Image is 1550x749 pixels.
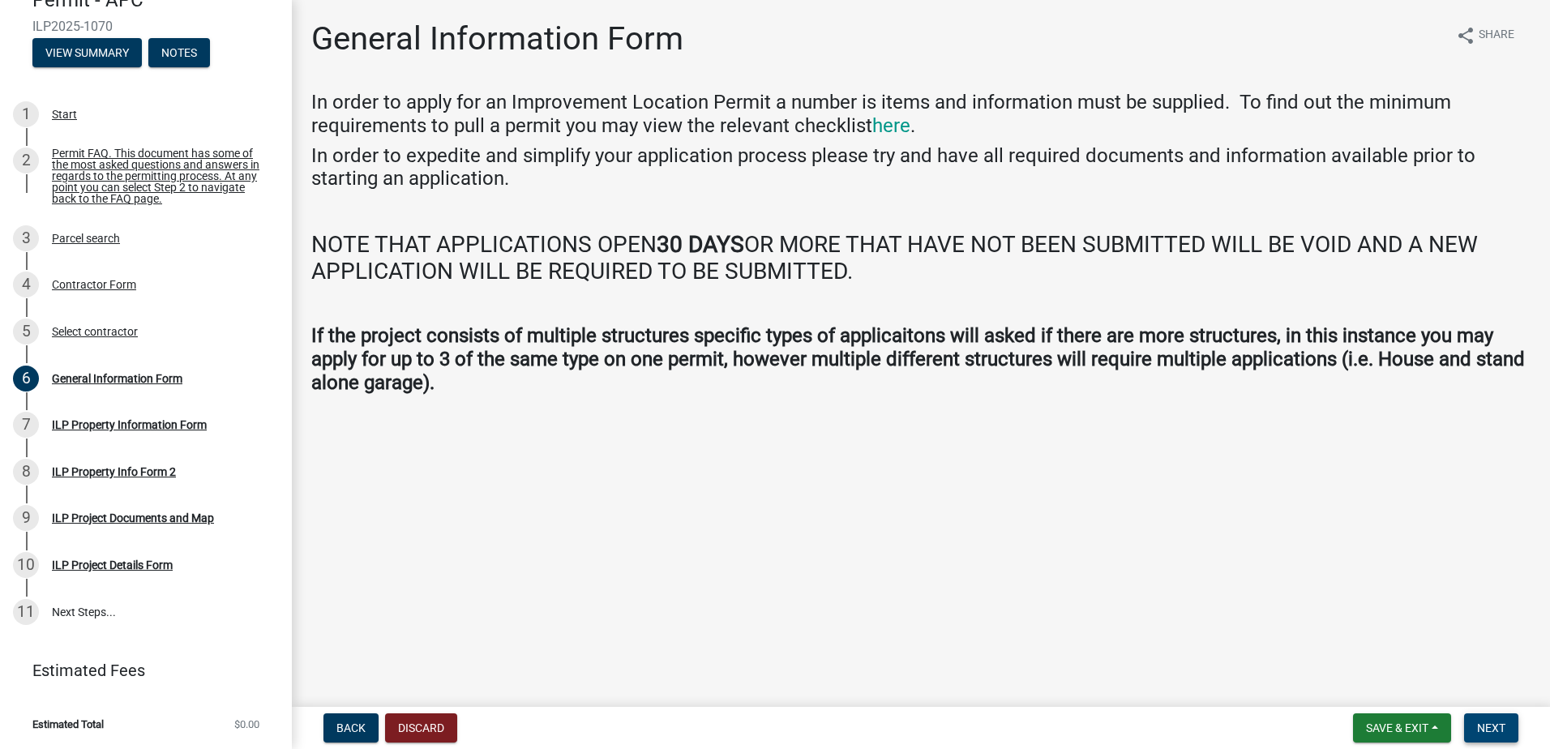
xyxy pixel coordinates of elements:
div: 7 [13,412,39,438]
span: Back [336,721,366,734]
div: 2 [13,148,39,173]
wm-modal-confirm: Notes [148,47,210,60]
h3: NOTE THAT APPLICATIONS OPEN OR MORE THAT HAVE NOT BEEN SUBMITTED WILL BE VOID AND A NEW APPLICATI... [311,231,1531,285]
button: Notes [148,38,210,67]
div: 4 [13,272,39,297]
i: share [1456,26,1475,45]
strong: 30 DAYS [657,231,744,258]
h1: General Information Form [311,19,683,58]
div: 5 [13,319,39,345]
div: ILP Project Documents and Map [52,512,214,524]
div: 10 [13,552,39,578]
div: Permit FAQ. This document has some of the most asked questions and answers in regards to the perm... [52,148,266,204]
div: ILP Property Info Form 2 [52,466,176,477]
div: Start [52,109,77,120]
div: General Information Form [52,373,182,384]
button: Discard [385,713,457,743]
h4: In order to apply for an Improvement Location Permit a number is items and information must be su... [311,91,1531,138]
wm-modal-confirm: Summary [32,47,142,60]
span: Save & Exit [1366,721,1428,734]
button: Next [1464,713,1518,743]
div: Select contractor [52,326,138,337]
h4: In order to expedite and simplify your application process please try and have all required docum... [311,144,1531,191]
button: View Summary [32,38,142,67]
button: shareShare [1443,19,1527,51]
span: $0.00 [234,719,259,730]
div: 6 [13,366,39,392]
span: ILP2025-1070 [32,19,259,34]
span: Estimated Total [32,719,104,730]
span: Share [1479,26,1514,45]
div: ILP Project Details Form [52,559,173,571]
a: here [872,114,910,137]
div: Parcel search [52,233,120,244]
div: 3 [13,225,39,251]
button: Save & Exit [1353,713,1451,743]
div: Contractor Form [52,279,136,290]
a: Estimated Fees [13,654,266,687]
button: Back [323,713,379,743]
span: Next [1477,721,1505,734]
strong: If the project consists of multiple structures specific types of applicaitons will asked if there... [311,324,1525,394]
div: 11 [13,599,39,625]
div: 9 [13,505,39,531]
div: 1 [13,101,39,127]
div: ILP Property Information Form [52,419,207,430]
div: 8 [13,459,39,485]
